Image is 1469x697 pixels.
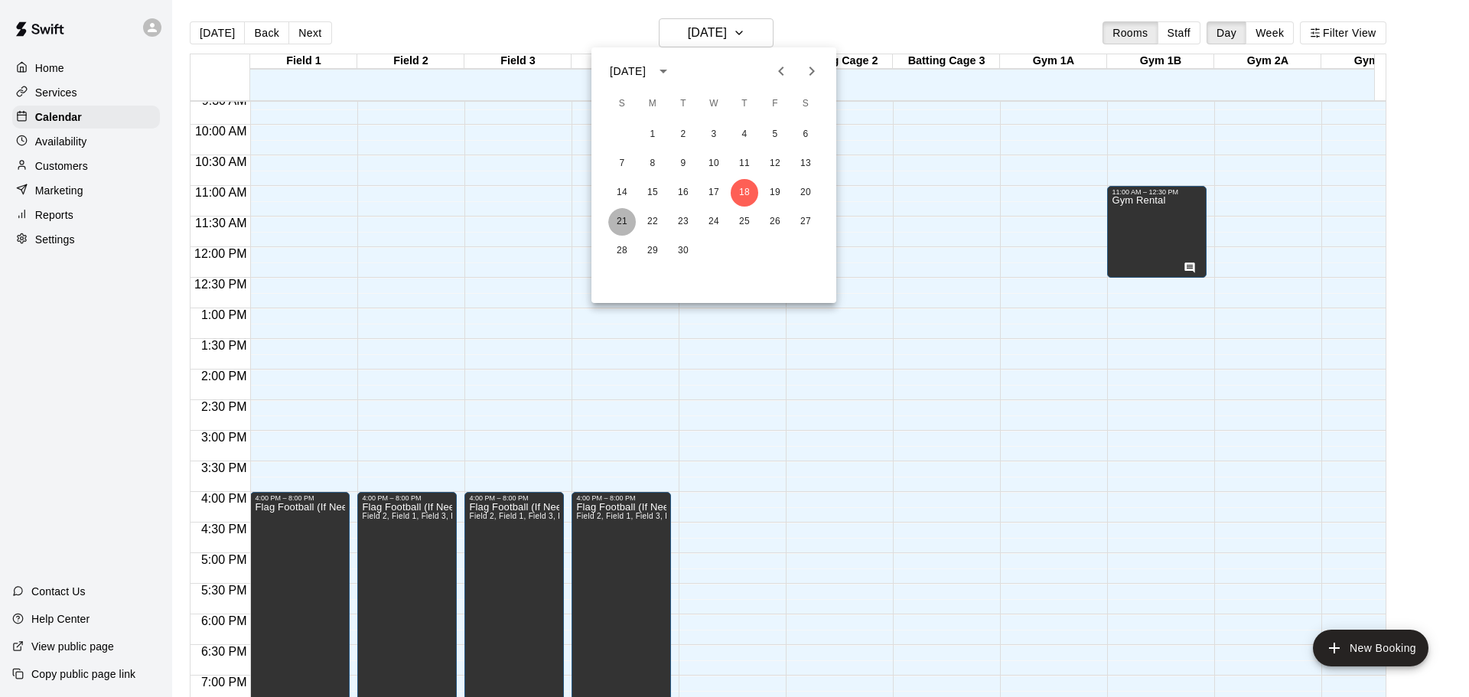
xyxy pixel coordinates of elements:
[608,208,636,236] button: 21
[610,64,646,80] div: [DATE]
[731,121,758,148] button: 4
[761,179,789,207] button: 19
[650,58,676,84] button: calendar view is open, switch to year view
[639,179,666,207] button: 15
[608,179,636,207] button: 14
[796,56,827,86] button: Next month
[700,121,728,148] button: 3
[766,56,796,86] button: Previous month
[792,179,819,207] button: 20
[669,121,697,148] button: 2
[792,121,819,148] button: 6
[761,208,789,236] button: 26
[761,89,789,119] span: Friday
[639,89,666,119] span: Monday
[608,150,636,178] button: 7
[639,237,666,265] button: 29
[669,179,697,207] button: 16
[700,89,728,119] span: Wednesday
[761,150,789,178] button: 12
[669,208,697,236] button: 23
[792,150,819,178] button: 13
[700,179,728,207] button: 17
[731,208,758,236] button: 25
[608,89,636,119] span: Sunday
[731,150,758,178] button: 11
[669,89,697,119] span: Tuesday
[761,121,789,148] button: 5
[792,208,819,236] button: 27
[639,121,666,148] button: 1
[639,150,666,178] button: 8
[700,150,728,178] button: 10
[700,208,728,236] button: 24
[669,150,697,178] button: 9
[639,208,666,236] button: 22
[792,89,819,119] span: Saturday
[608,237,636,265] button: 28
[731,89,758,119] span: Thursday
[731,179,758,207] button: 18
[669,237,697,265] button: 30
